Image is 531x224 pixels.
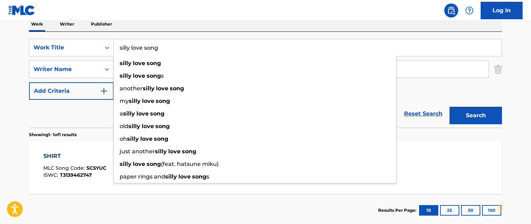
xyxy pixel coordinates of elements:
strong: silly [123,110,135,117]
strong: silly [127,135,139,142]
span: (feat. hatsune miku) [161,161,219,167]
div: Writer Name [34,65,97,73]
strong: song [147,72,161,79]
strong: silly [120,60,132,66]
strong: love [142,98,154,104]
span: paper rings and [120,173,165,180]
p: Results Per Page: [378,207,418,213]
strong: love [178,173,191,180]
strong: silly [128,123,140,129]
form: Search Form [29,39,502,128]
div: SHIRT [43,152,106,160]
button: 10 [419,205,438,216]
span: s [206,173,209,180]
div: Work Title [34,43,97,52]
strong: song [150,110,164,117]
img: 9d2ae6d4665cec9f34b9.svg [100,87,108,95]
button: Add Criteria [29,82,114,100]
strong: love [142,123,154,129]
strong: love [140,135,153,142]
span: just another [120,148,155,155]
strong: song [170,85,184,92]
strong: song [155,123,170,129]
button: 50 [461,205,480,216]
strong: love [133,161,145,167]
button: 100 [482,205,501,216]
span: s [161,72,164,79]
strong: love [133,60,145,66]
a: Public Search [444,3,458,17]
p: Writer [58,17,76,31]
img: Delete Criterion [494,61,502,78]
strong: silly [120,72,132,79]
strong: silly [143,85,155,92]
a: SHIRTMLC Song Code:SC5YUCISWC:T3139462747Writers (3)[PERSON_NAME], [PERSON_NAME] "SZA" [PERSON_NA... [29,141,502,194]
p: Work [29,17,45,31]
strong: silly [129,98,141,104]
div: Drag [498,197,502,218]
strong: song [147,60,161,66]
button: Search [449,107,502,124]
span: ISWC : [43,172,60,178]
strong: song [154,135,168,142]
img: search [447,6,455,15]
div: Help [462,3,476,17]
strong: silly [165,173,177,180]
strong: song [182,148,196,155]
span: SC5YUC [86,165,106,171]
img: MLC Logo [8,5,35,15]
strong: love [133,72,145,79]
img: help [465,6,474,15]
strong: silly [155,148,167,155]
span: oh [120,135,127,142]
span: T3139462747 [60,172,92,178]
button: 25 [440,205,459,216]
a: Log In [481,2,523,19]
span: another [120,85,143,92]
iframe: Chat Widget [496,190,531,224]
strong: song [156,98,170,104]
span: old [120,123,128,129]
span: a [120,110,123,117]
strong: silly [120,161,132,167]
span: MLC Song Code : [43,165,86,171]
strong: song [147,161,161,167]
strong: song [192,173,206,180]
p: Showing 1 - 1 of 1 results [29,132,77,138]
strong: love [168,148,180,155]
a: Reset Search [401,106,446,121]
span: my [120,98,129,104]
strong: love [136,110,149,117]
p: Publisher [89,17,114,31]
strong: love [156,85,168,92]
